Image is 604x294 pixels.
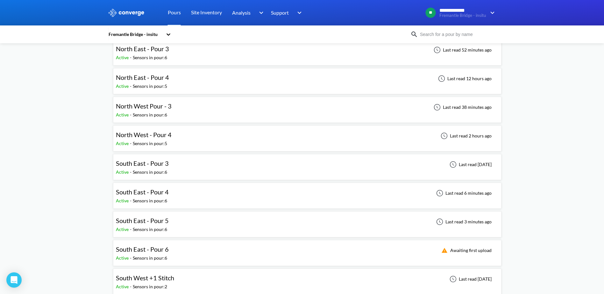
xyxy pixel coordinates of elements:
div: Sensors in pour: 2 [133,283,167,290]
span: South East - Pour 3 [116,159,169,167]
span: North West - Pour 4 [116,131,172,138]
span: - [130,112,133,117]
img: downArrow.svg [486,9,496,17]
span: - [130,55,133,60]
input: Search for a pour by name [418,31,495,38]
a: South West +1 StitchActive-Sensors in pour:2Last read [DATE] [113,276,501,281]
span: Active [116,55,130,60]
div: Sensors in pour: 6 [133,111,167,118]
span: Active [116,141,130,146]
a: North West - Pour 4Active-Sensors in pour:5Last read 2 hours ago [113,133,501,138]
span: Active [116,198,130,203]
div: Last read 2 hours ago [437,132,494,140]
span: - [130,227,133,232]
span: South East - Pour 5 [116,217,169,224]
a: South East - Pour 3Active-Sensors in pour:6Last read [DATE] [113,161,501,167]
span: - [130,169,133,175]
div: Last read [DATE] [446,275,494,283]
span: - [130,284,133,289]
a: South East - Pour 5Active-Sensors in pour:6Last read 3 minutes ago [113,219,501,224]
img: downArrow.svg [293,9,303,17]
img: downArrow.svg [255,9,265,17]
span: South East - Pour 6 [116,245,169,253]
span: Active [116,255,130,261]
div: Awaiting first upload [437,247,494,254]
a: South East - Pour 6Active-Sensors in pour:6Awaiting first upload [113,247,501,253]
img: logo_ewhite.svg [108,9,145,17]
div: Last read 6 minutes ago [433,189,494,197]
div: Fremantle Bridge - insitu [108,31,163,38]
a: North West Pour - 3Active-Sensors in pour:6Last read 38 minutes ago [113,104,501,109]
span: Analysis [232,9,251,17]
div: Sensors in pour: 6 [133,255,167,262]
div: Last read 38 minutes ago [430,103,494,111]
span: Active [116,83,130,89]
div: Sensors in pour: 6 [133,197,167,204]
div: Last read 52 minutes ago [430,46,494,54]
div: Last read [DATE] [446,161,494,168]
a: North East - Pour 3Active-Sensors in pour:6Last read 52 minutes ago [113,47,501,52]
span: - [130,141,133,146]
span: North East - Pour 3 [116,45,169,52]
span: Active [116,169,130,175]
div: Last read 12 hours ago [435,75,494,82]
span: - [130,83,133,89]
span: - [130,255,133,261]
div: Last read 3 minutes ago [433,218,494,226]
span: North West Pour - 3 [116,102,172,110]
span: Support [271,9,289,17]
div: Sensors in pour: 5 [133,140,167,147]
div: Open Intercom Messenger [6,272,22,288]
div: Sensors in pour: 6 [133,226,167,233]
span: South East - Pour 4 [116,188,169,196]
div: Sensors in pour: 6 [133,54,167,61]
span: Active [116,227,130,232]
div: Sensors in pour: 5 [133,83,167,90]
span: North East - Pour 4 [116,73,169,81]
img: icon-search.svg [410,31,418,38]
a: North East - Pour 4Active-Sensors in pour:5Last read 12 hours ago [113,75,501,81]
a: South East - Pour 4Active-Sensors in pour:6Last read 6 minutes ago [113,190,501,195]
span: South West +1 Stitch [116,274,174,282]
span: Active [116,284,130,289]
div: Sensors in pour: 6 [133,169,167,176]
span: Active [116,112,130,117]
span: Fremantle Bridge - insitu [439,13,486,18]
span: - [130,198,133,203]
